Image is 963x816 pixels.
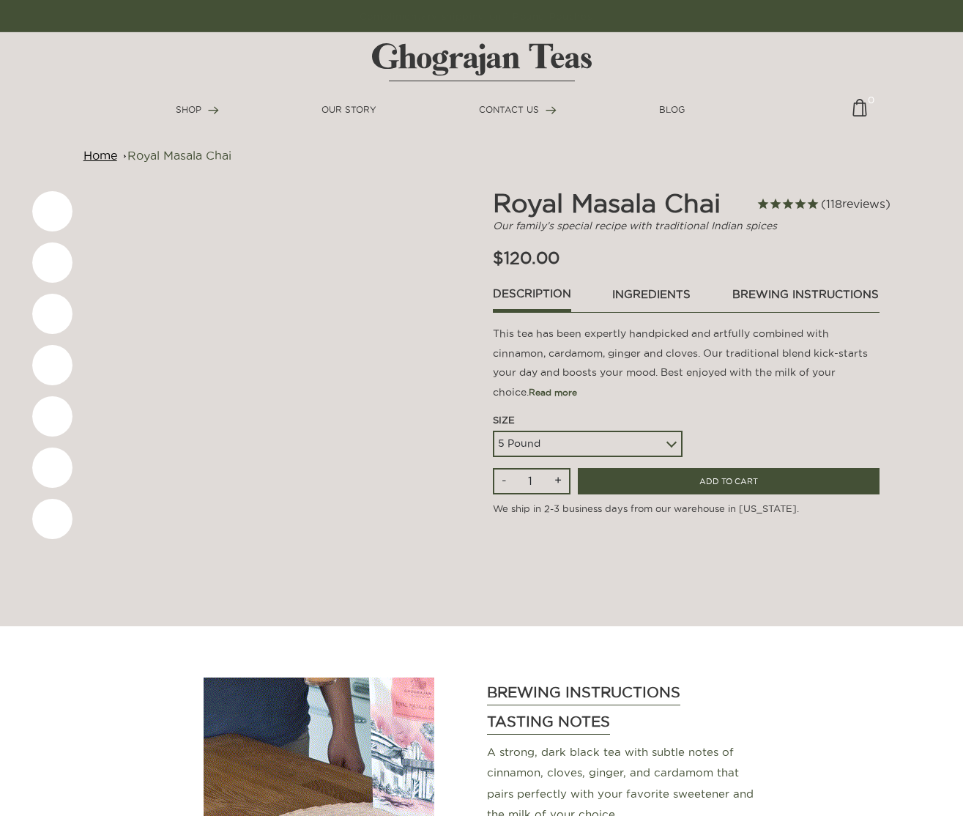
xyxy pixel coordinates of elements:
a: OUR STORY [321,103,376,116]
p: This tea has been expertly handpicked and artfully combined with cinnamon, cardamom, ginger and c... [493,324,880,401]
nav: breadcrumbs [83,146,880,164]
a: brewing instructions [732,286,880,311]
a: Home [83,149,117,162]
a: 0 [852,99,867,127]
h3: Tasting Notes [487,713,610,735]
div: Size [493,413,683,428]
input: - [494,470,514,493]
span: Read more [529,387,577,397]
a: BLOG [659,103,685,116]
p: Our family’s special recipe with traditional Indian spices [493,218,880,234]
img: forward-arrow.svg [546,106,557,114]
span: reviews [842,197,885,210]
a: SHOP [176,103,219,116]
span: 0 [868,93,874,100]
span: $120.00 [493,248,559,267]
a: Description [493,286,571,314]
p: We ship in 2-3 business days from our warehouse in [US_STATE]. [493,494,880,516]
a: ingredients [611,286,691,311]
img: forward-arrow.svg [208,106,219,114]
input: + [547,470,569,493]
a: CONTACT US [479,103,557,116]
img: logo-matt.svg [372,43,592,81]
span: Rated 4.8 out of 5 stars [756,195,891,214]
h3: Brewing Instructions [487,683,680,705]
span: 118 reviews [821,197,891,210]
input: ADD TO CART [578,468,880,495]
a: Royal Masala Chai [127,149,231,162]
img: cart-icon-matt.svg [852,99,867,127]
h2: Royal Masala Chai [493,188,764,218]
span: CONTACT US [479,105,539,114]
span: SHOP [176,105,201,114]
input: Qty [518,470,543,492]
